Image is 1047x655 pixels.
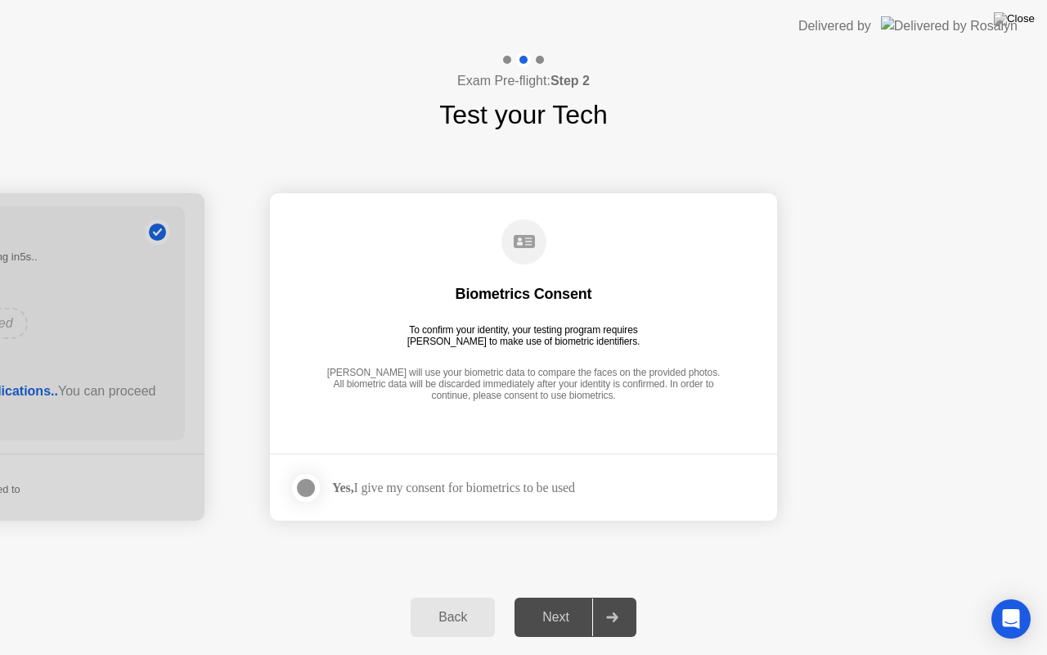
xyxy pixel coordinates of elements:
div: Open Intercom Messenger [991,599,1031,639]
img: Delivered by Rosalyn [881,16,1018,35]
b: Step 2 [550,74,590,88]
div: Biometrics Consent [456,284,592,304]
h1: Test your Tech [439,95,608,134]
div: Back [416,610,490,625]
div: Next [519,610,592,625]
button: Next [515,598,636,637]
h4: Exam Pre-flight: [457,71,590,91]
div: I give my consent for biometrics to be used [332,480,575,495]
strong: Yes, [332,481,353,495]
button: Back [411,598,495,637]
div: [PERSON_NAME] will use your biometric data to compare the faces on the provided photos. All biome... [322,367,725,404]
div: To confirm your identity, your testing program requires [PERSON_NAME] to make use of biometric id... [401,324,647,347]
div: Delivered by [798,16,871,36]
img: Close [994,12,1035,25]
